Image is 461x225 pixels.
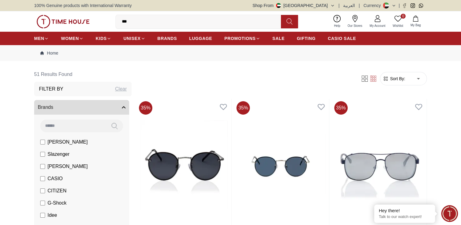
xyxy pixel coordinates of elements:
span: Wishlist [390,23,406,28]
span: Slazenger [48,151,69,158]
h6: 51 Results Found [34,67,132,82]
span: CITIZEN [48,187,66,195]
button: Sort By: [383,76,405,82]
input: CITIZEN [40,188,45,193]
input: G-Shock [40,201,45,205]
div: Chat Widget [441,205,458,222]
span: PROMOTIONS [224,35,256,41]
a: UNISEX [123,33,145,44]
input: [PERSON_NAME] [40,164,45,169]
img: United Arab Emirates [276,3,281,8]
span: 100% Genuine products with International Warranty [34,2,132,9]
span: 35 % [334,101,348,115]
span: Our Stores [345,23,365,28]
span: Idee [48,212,57,219]
a: PROMOTIONS [224,33,260,44]
h3: Filter By [39,85,63,93]
span: My Bag [408,23,423,27]
a: SALE [272,33,285,44]
button: العربية [343,2,355,9]
span: Help [332,23,343,28]
a: KIDS [96,33,111,44]
span: | [339,2,340,9]
a: BRANDS [158,33,177,44]
span: LUGGAGE [189,35,212,41]
a: Whatsapp [419,3,423,8]
span: MEN [34,35,44,41]
span: WOMEN [61,35,79,41]
a: 0Wishlist [389,14,407,29]
a: Instagram [410,3,415,8]
a: Help [330,14,344,29]
span: 35 % [139,101,152,115]
div: Hey there! [379,208,431,214]
input: Idee [40,213,45,218]
span: BRANDS [158,35,177,41]
a: WOMEN [61,33,83,44]
span: Brands [38,104,53,111]
span: Sort By: [389,76,405,82]
span: SALE [272,35,285,41]
span: | [399,2,400,9]
span: GIFTING [297,35,316,41]
span: My Account [367,23,388,28]
a: LUGGAGE [189,33,212,44]
span: [PERSON_NAME] [48,138,88,146]
p: Talk to our watch expert! [379,214,431,220]
div: Clear [115,85,127,93]
span: KIDS [96,35,107,41]
span: UNISEX [123,35,140,41]
span: [PERSON_NAME] [48,163,88,170]
input: [PERSON_NAME] [40,140,45,145]
div: Currency [363,2,383,9]
a: CASIO SALE [328,33,356,44]
span: G-Shock [48,199,66,207]
a: Our Stores [344,14,366,29]
button: Shop From[GEOGRAPHIC_DATA] [253,2,335,9]
img: ... [37,15,90,28]
span: 35 % [236,101,250,115]
a: GIFTING [297,33,316,44]
a: Facebook [402,3,407,8]
span: | [359,2,360,9]
button: Brands [34,100,129,115]
a: Home [40,50,58,56]
nav: Breadcrumb [34,45,427,61]
span: 0 [401,14,406,19]
span: CASIO [48,175,63,182]
button: My Bag [407,14,424,29]
a: MEN [34,33,49,44]
input: CASIO [40,176,45,181]
input: Slazenger [40,152,45,157]
span: CASIO SALE [328,35,356,41]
